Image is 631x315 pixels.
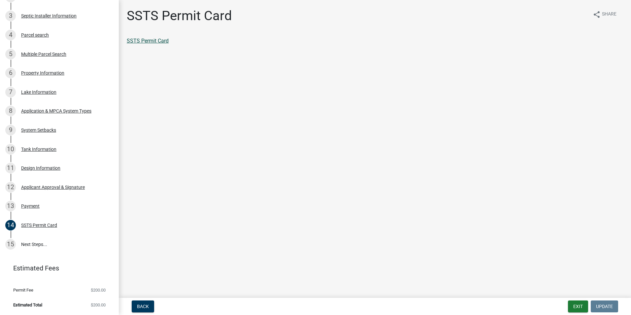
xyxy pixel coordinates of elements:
[5,182,16,192] div: 12
[13,303,42,307] span: Estimated Total
[21,185,85,190] div: Applicant Approval & Signature
[593,11,601,18] i: share
[5,49,16,59] div: 5
[21,52,66,56] div: Multiple Parcel Search
[21,109,91,113] div: Application & MPCA System Types
[21,90,56,94] div: Lake Information
[13,288,33,292] span: Permit Fee
[21,223,57,227] div: SSTS Permit Card
[127,8,232,24] h1: SSTS Permit Card
[21,33,49,37] div: Parcel search
[21,71,64,75] div: Property Information
[132,300,154,312] button: Back
[5,239,16,250] div: 15
[602,11,616,18] span: Share
[137,304,149,309] span: Back
[5,201,16,211] div: 13
[5,125,16,135] div: 9
[5,220,16,230] div: 14
[5,163,16,173] div: 11
[91,288,106,292] span: $200.00
[5,262,108,275] a: Estimated Fees
[91,303,106,307] span: $200.00
[21,204,40,208] div: Payment
[568,300,588,312] button: Exit
[21,147,56,152] div: Tank Information
[5,30,16,40] div: 4
[587,8,622,21] button: shareShare
[596,304,613,309] span: Update
[21,14,77,18] div: Septic Installer Information
[5,11,16,21] div: 3
[21,166,60,170] div: Design Information
[5,87,16,97] div: 7
[5,68,16,78] div: 6
[5,106,16,116] div: 8
[5,144,16,155] div: 10
[21,128,56,132] div: System Setbacks
[591,300,618,312] button: Update
[127,38,169,44] a: SSTS Permit Card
